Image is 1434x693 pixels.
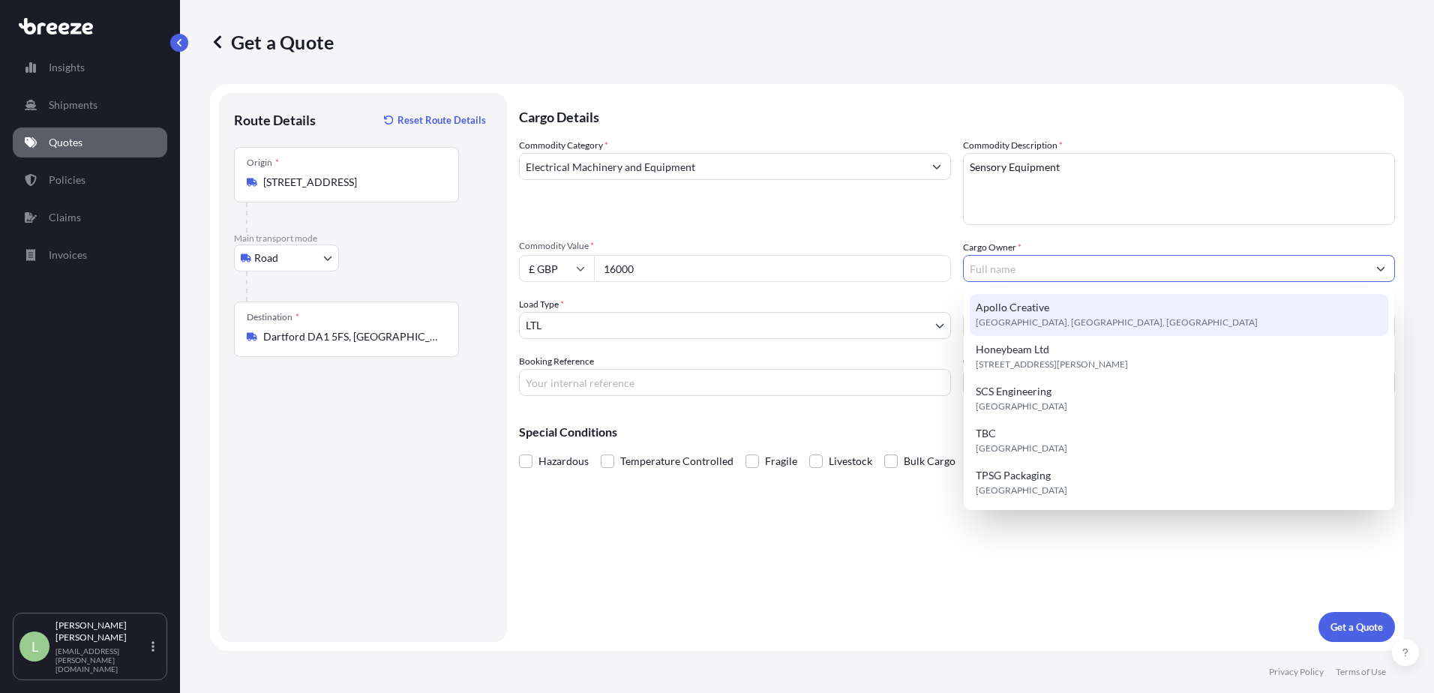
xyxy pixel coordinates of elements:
[519,93,1395,138] p: Cargo Details
[976,342,1049,357] span: Honeybeam Ltd
[234,244,339,271] button: Select transport
[49,247,87,262] p: Invoices
[1336,666,1386,678] p: Terms of Use
[923,153,950,180] button: Show suggestions
[49,97,97,112] p: Shipments
[976,300,1049,315] span: Apollo Creative
[263,175,440,190] input: Origin
[526,318,541,333] span: LTL
[1269,666,1324,678] p: Privacy Policy
[1330,619,1383,634] p: Get a Quote
[519,354,594,369] label: Booking Reference
[55,619,148,643] p: [PERSON_NAME] [PERSON_NAME]
[254,250,278,265] span: Road
[234,232,492,244] p: Main transport mode
[976,357,1128,372] span: [STREET_ADDRESS][PERSON_NAME]
[210,30,334,54] p: Get a Quote
[538,450,589,472] span: Hazardous
[976,483,1067,498] span: [GEOGRAPHIC_DATA]
[594,255,951,282] input: Type amount
[519,426,1395,438] p: Special Conditions
[49,60,85,75] p: Insights
[976,315,1258,330] span: [GEOGRAPHIC_DATA], [GEOGRAPHIC_DATA], [GEOGRAPHIC_DATA]
[976,468,1051,483] span: TPSG Packaging
[976,441,1067,456] span: [GEOGRAPHIC_DATA]
[247,157,279,169] div: Origin
[963,240,1021,255] label: Cargo Owner
[963,138,1063,153] label: Commodity Description
[970,294,1388,504] div: Suggestions
[397,112,486,127] p: Reset Route Details
[1367,255,1394,282] button: Show suggestions
[829,450,872,472] span: Livestock
[519,297,564,312] span: Load Type
[49,172,85,187] p: Policies
[976,384,1051,399] span: SCS Engineering
[964,255,1367,282] input: Full name
[263,329,440,344] input: Destination
[976,399,1067,414] span: [GEOGRAPHIC_DATA]
[620,450,733,472] span: Temperature Controlled
[765,450,797,472] span: Fragile
[976,426,996,441] span: TBC
[55,646,148,673] p: [EMAIL_ADDRESS][PERSON_NAME][DOMAIN_NAME]
[519,138,608,153] label: Commodity Category
[247,311,299,323] div: Destination
[234,111,316,129] p: Route Details
[519,240,951,252] span: Commodity Value
[963,297,1395,309] span: Freight Cost
[31,639,38,654] span: L
[519,369,951,396] input: Your internal reference
[49,210,81,225] p: Claims
[963,369,1395,396] input: Enter name
[963,354,1016,369] label: Carrier Name
[904,450,955,472] span: Bulk Cargo
[49,135,82,150] p: Quotes
[520,153,923,180] input: Select a commodity type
